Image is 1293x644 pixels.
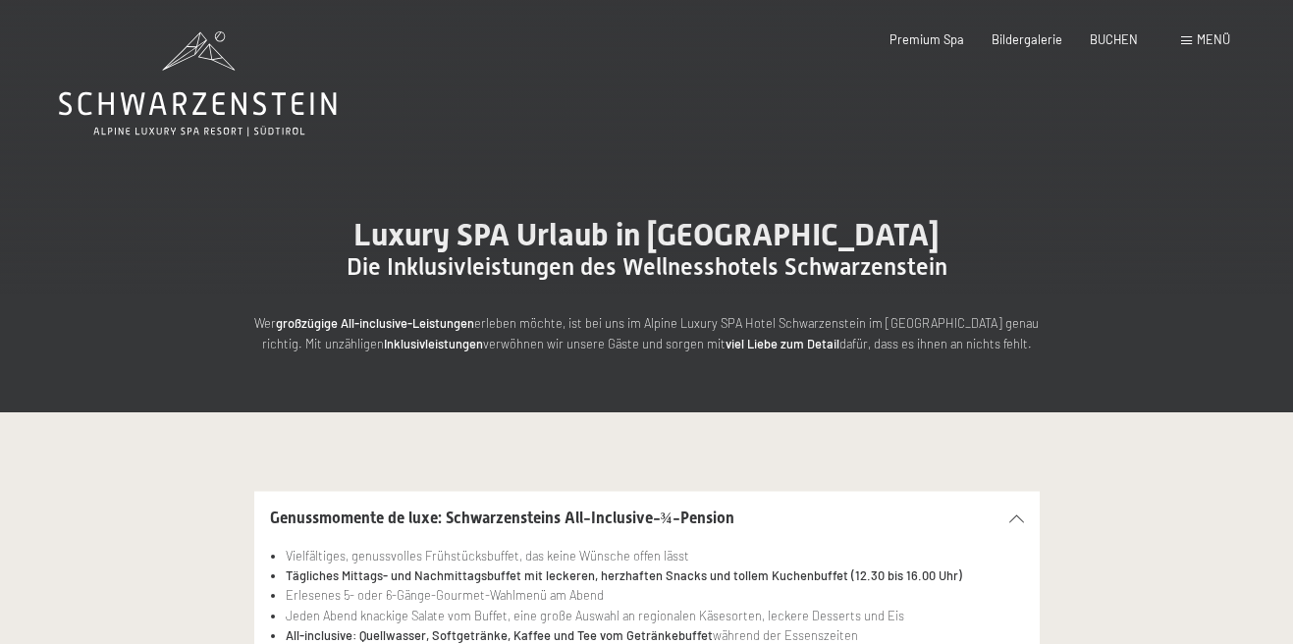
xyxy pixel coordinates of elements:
[1197,31,1230,47] span: Menü
[286,585,1023,605] li: Erlesenes 5- oder 6-Gänge-Gourmet-Wahlmenü am Abend
[347,253,947,281] span: Die Inklusivleistungen des Wellnesshotels Schwarzenstein
[286,627,713,643] strong: All-inclusive: Quellwasser, Softgetränke, Kaffee und Tee vom Getränkebuffet
[286,546,1023,565] li: Vielfältiges, genussvolles Frühstücksbuffet, das keine Wünsche offen lässt
[270,509,734,527] span: Genussmomente de luxe: Schwarzensteins All-Inclusive-¾-Pension
[286,606,1023,625] li: Jeden Abend knackige Salate vom Buffet, eine große Auswahl an regionalen Käsesorten, leckere Dess...
[1090,31,1138,47] a: BUCHEN
[286,567,962,583] strong: Tägliches Mittags- und Nachmittagsbuffet mit leckeren, herzhaften Snacks und tollem Kuchenbuffet ...
[384,336,483,351] strong: Inklusivleistungen
[276,315,474,331] strong: großzügige All-inclusive-Leistungen
[726,336,839,351] strong: viel Liebe zum Detail
[889,31,964,47] a: Premium Spa
[353,216,940,253] span: Luxury SPA Urlaub in [GEOGRAPHIC_DATA]
[992,31,1062,47] a: Bildergalerie
[254,313,1040,353] p: Wer erleben möchte, ist bei uns im Alpine Luxury SPA Hotel Schwarzenstein im [GEOGRAPHIC_DATA] ge...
